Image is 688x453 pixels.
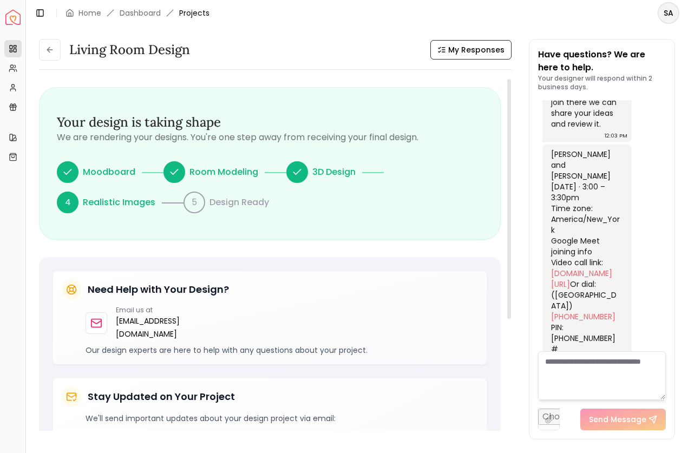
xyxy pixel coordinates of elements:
a: Spacejoy [5,10,21,25]
div: 5 [184,192,205,213]
span: Projects [179,8,209,18]
div: 4 [57,192,78,213]
p: Email us at [116,306,180,314]
p: 3D Design [312,166,356,179]
div: 12:03 PM [605,130,627,141]
a: Home [78,8,101,18]
a: [DOMAIN_NAME][URL] [551,268,612,290]
p: Room Modeling [189,166,258,179]
p: Design Ready [209,196,269,209]
p: We are rendering your designs. You're one step away from receiving your final design. [57,131,483,144]
p: Moodboard [83,166,135,179]
button: My Responses [430,40,512,60]
img: Spacejoy Logo [5,10,21,25]
span: My Responses [448,44,504,55]
h5: Stay Updated on Your Project [88,389,235,404]
nav: breadcrumb [65,8,209,18]
h3: Your design is taking shape [57,114,483,131]
a: [PHONE_NUMBER] [551,311,615,322]
div: [PERSON_NAME] and [PERSON_NAME] [DATE] · 3:00 – 3:30pm Time zone: America/New_York Google Meet jo... [551,149,621,398]
p: Realistic Images [83,196,155,209]
a: Dashboard [120,8,161,18]
h3: Living Room design [69,41,190,58]
span: SA [659,3,678,23]
h5: Need Help with Your Design? [88,282,229,297]
p: Your designer will respond within 2 business days. [538,74,666,91]
p: Have questions? We are here to help. [538,48,666,74]
p: We'll send important updates about your design project via email: [86,413,478,424]
a: [EMAIL_ADDRESS][DOMAIN_NAME] [116,314,180,340]
p: Our design experts are here to help with any questions about your project. [86,345,478,356]
button: SA [658,2,679,24]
